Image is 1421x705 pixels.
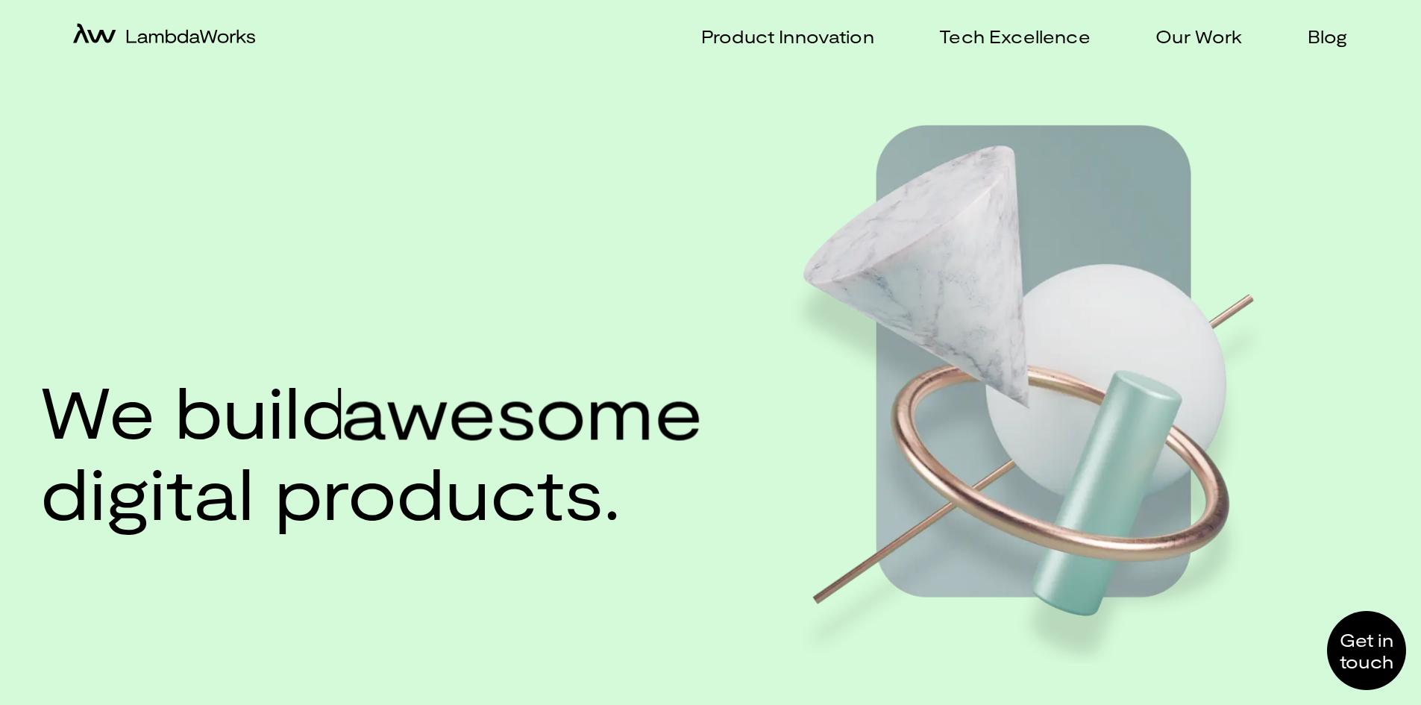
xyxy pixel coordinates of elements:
img: Hero image web [788,97,1292,663]
p: Product Innovation [701,25,874,47]
span: awesome [341,369,703,454]
a: Our Work [1138,25,1242,47]
a: Blog [1290,25,1348,47]
a: Tech Excellence [921,25,1090,47]
a: home-icon [73,23,255,49]
p: Tech Excellence [939,25,1090,47]
h1: We build digital products. [40,370,694,532]
p: Blog [1308,25,1348,47]
a: Product Innovation [683,25,874,47]
p: Our Work [1155,25,1242,47]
